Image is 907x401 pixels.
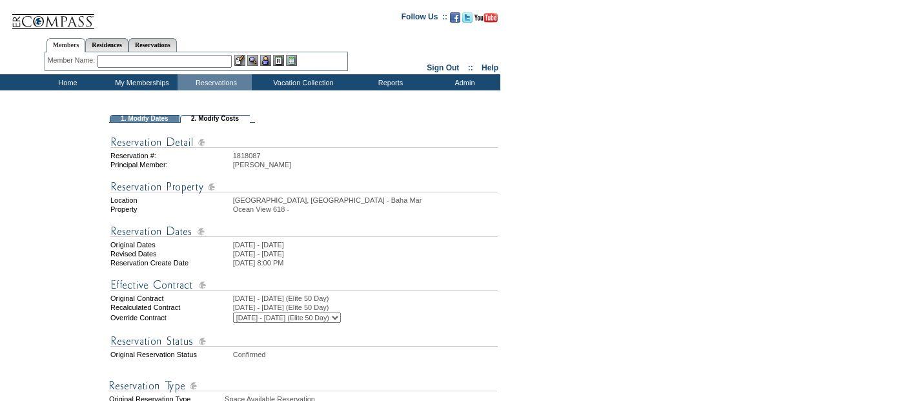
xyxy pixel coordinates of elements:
[110,205,232,213] td: Property
[110,115,179,123] td: 1. Modify Dates
[110,333,498,349] img: Reservation Status
[110,313,232,323] td: Override Contract
[233,303,498,311] td: [DATE] - [DATE] (Elite 50 Day)
[110,223,498,240] img: Reservation Dates
[128,38,177,52] a: Reservations
[233,259,498,267] td: [DATE] 8:00 PM
[110,196,232,204] td: Location
[110,152,232,159] td: Reservation #:
[474,16,498,24] a: Subscribe to our YouTube Channel
[450,16,460,24] a: Become our fan on Facebook
[286,55,297,66] img: b_calculator.gif
[178,74,252,90] td: Reservations
[233,152,498,159] td: 1818087
[46,38,86,52] a: Members
[85,38,128,52] a: Residences
[260,55,271,66] img: Impersonate
[110,277,498,293] img: Effective Contract
[110,303,232,311] td: Recalculated Contract
[110,241,232,249] td: Original Dates
[462,16,473,24] a: Follow us on Twitter
[468,63,473,72] span: ::
[352,74,426,90] td: Reports
[233,294,498,302] td: [DATE] - [DATE] (Elite 50 Day)
[426,74,500,90] td: Admin
[110,134,498,150] img: Reservation Detail
[110,351,232,358] td: Original Reservation Status
[110,161,232,169] td: Principal Member:
[180,115,250,123] td: 2. Modify Costs
[482,63,498,72] a: Help
[233,351,498,358] td: Confirmed
[233,250,498,258] td: [DATE] - [DATE]
[110,250,232,258] td: Revised Dates
[273,55,284,66] img: Reservations
[110,259,232,267] td: Reservation Create Date
[402,11,447,26] td: Follow Us ::
[109,378,496,394] img: Reservation Type
[233,196,498,204] td: [GEOGRAPHIC_DATA], [GEOGRAPHIC_DATA] - Baha Mar
[110,294,232,302] td: Original Contract
[233,241,498,249] td: [DATE] - [DATE]
[252,74,352,90] td: Vacation Collection
[462,12,473,23] img: Follow us on Twitter
[427,63,459,72] a: Sign Out
[233,205,498,213] td: Ocean View 618 -
[29,74,103,90] td: Home
[233,161,498,169] td: [PERSON_NAME]
[247,55,258,66] img: View
[103,74,178,90] td: My Memberships
[11,3,95,30] img: Compass Home
[48,55,97,66] div: Member Name:
[474,13,498,23] img: Subscribe to our YouTube Channel
[234,55,245,66] img: b_edit.gif
[110,179,498,195] img: Reservation Property
[450,12,460,23] img: Become our fan on Facebook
